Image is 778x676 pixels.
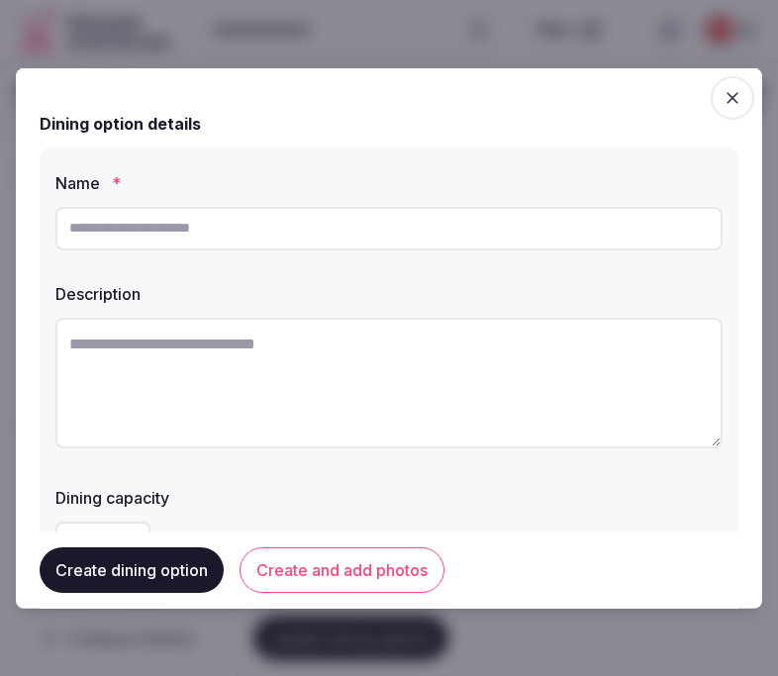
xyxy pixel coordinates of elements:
label: Name [55,174,723,190]
button: Create dining option [40,547,224,593]
h2: Dining option details [40,111,201,135]
label: Dining capacity [55,489,723,505]
label: Description [55,285,723,301]
button: Create and add photos [240,547,444,593]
